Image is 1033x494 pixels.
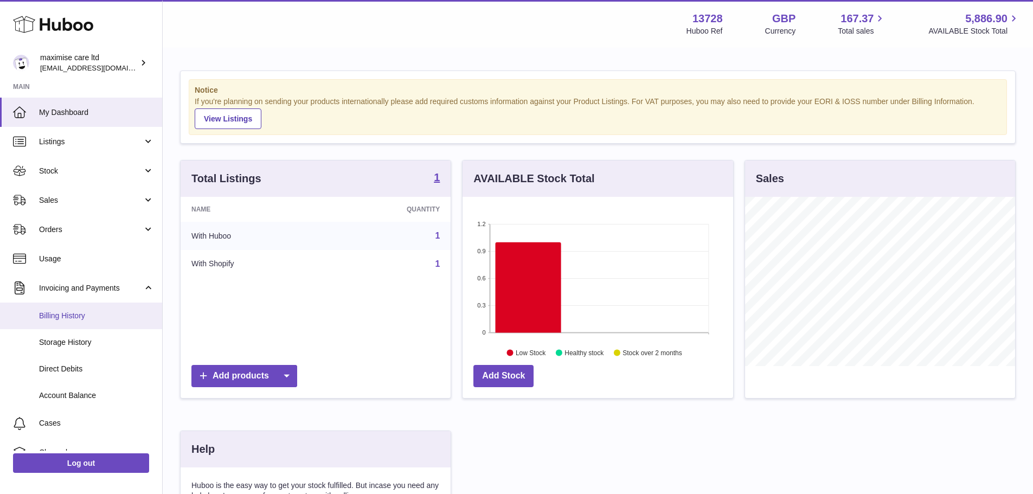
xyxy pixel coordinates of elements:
[39,283,143,293] span: Invoicing and Payments
[478,302,486,309] text: 0.3
[13,453,149,473] a: Log out
[928,11,1020,36] a: 5,886.90 AVAILABLE Stock Total
[39,224,143,235] span: Orders
[326,197,451,222] th: Quantity
[686,26,723,36] div: Huboo Ref
[478,248,486,254] text: 0.9
[13,55,29,71] img: maxadamsa2016@gmail.com
[623,349,682,356] text: Stock over 2 months
[195,97,1001,129] div: If you're planning on sending your products internationally please add required customs informati...
[39,418,154,428] span: Cases
[181,197,326,222] th: Name
[181,222,326,250] td: With Huboo
[772,11,795,26] strong: GBP
[838,11,886,36] a: 167.37 Total sales
[40,53,138,73] div: maximise care ltd
[39,195,143,206] span: Sales
[565,349,605,356] text: Healthy stock
[516,349,546,356] text: Low Stock
[965,11,1008,26] span: 5,886.90
[478,221,486,227] text: 1.2
[928,26,1020,36] span: AVAILABLE Stock Total
[838,26,886,36] span: Total sales
[191,171,261,186] h3: Total Listings
[483,329,486,336] text: 0
[435,259,440,268] a: 1
[191,365,297,387] a: Add products
[39,107,154,118] span: My Dashboard
[39,390,154,401] span: Account Balance
[765,26,796,36] div: Currency
[840,11,874,26] span: 167.37
[39,137,143,147] span: Listings
[473,171,594,186] h3: AVAILABLE Stock Total
[39,337,154,348] span: Storage History
[39,447,154,458] span: Channels
[181,250,326,278] td: With Shopify
[756,171,784,186] h3: Sales
[191,442,215,457] h3: Help
[39,364,154,374] span: Direct Debits
[40,63,159,72] span: [EMAIL_ADDRESS][DOMAIN_NAME]
[435,231,440,240] a: 1
[692,11,723,26] strong: 13728
[195,108,261,129] a: View Listings
[39,254,154,264] span: Usage
[478,275,486,281] text: 0.6
[195,85,1001,95] strong: Notice
[473,365,534,387] a: Add Stock
[434,172,440,183] strong: 1
[39,166,143,176] span: Stock
[434,172,440,185] a: 1
[39,311,154,321] span: Billing History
